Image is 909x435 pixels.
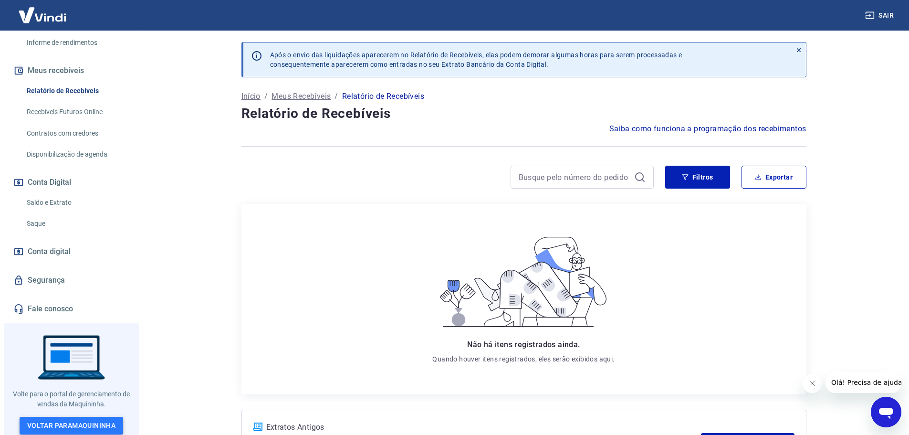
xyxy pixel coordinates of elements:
[23,145,131,164] a: Disponibilização de agenda
[23,102,131,122] a: Recebíveis Futuros Online
[11,241,131,262] a: Conta digital
[742,166,806,189] button: Exportar
[11,60,131,81] button: Meus recebíveis
[266,422,701,433] p: Extratos Antigos
[23,81,131,101] a: Relatório de Recebíveis
[20,417,123,435] a: Voltar paraMaquininha
[28,245,71,258] span: Conta digital
[342,91,424,102] p: Relatório de Recebíveis
[11,0,73,30] img: Vindi
[871,397,901,427] iframe: Botão para abrir a janela de mensagens
[334,91,338,102] p: /
[272,91,331,102] a: Meus Recebíveis
[803,374,822,393] iframe: Fechar mensagem
[467,340,580,349] span: Não há itens registrados ainda.
[825,372,901,393] iframe: Mensagem da empresa
[609,123,806,135] a: Saiba como funciona a programação dos recebimentos
[11,172,131,193] button: Conta Digital
[11,270,131,291] a: Segurança
[665,166,730,189] button: Filtros
[23,33,131,53] a: Informe de rendimentos
[241,91,261,102] a: Início
[264,91,268,102] p: /
[23,193,131,212] a: Saldo e Extrato
[432,354,615,364] p: Quando houver itens registrados, eles serão exibidos aqui.
[241,104,806,123] h4: Relatório de Recebíveis
[23,124,131,143] a: Contratos com credores
[11,298,131,319] a: Fale conosco
[6,7,80,14] span: Olá! Precisa de ajuda?
[863,7,898,24] button: Sair
[519,170,630,184] input: Busque pelo número do pedido
[253,423,262,431] img: ícone
[23,214,131,233] a: Saque
[270,50,682,69] p: Após o envio das liquidações aparecerem no Relatório de Recebíveis, elas podem demorar algumas ho...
